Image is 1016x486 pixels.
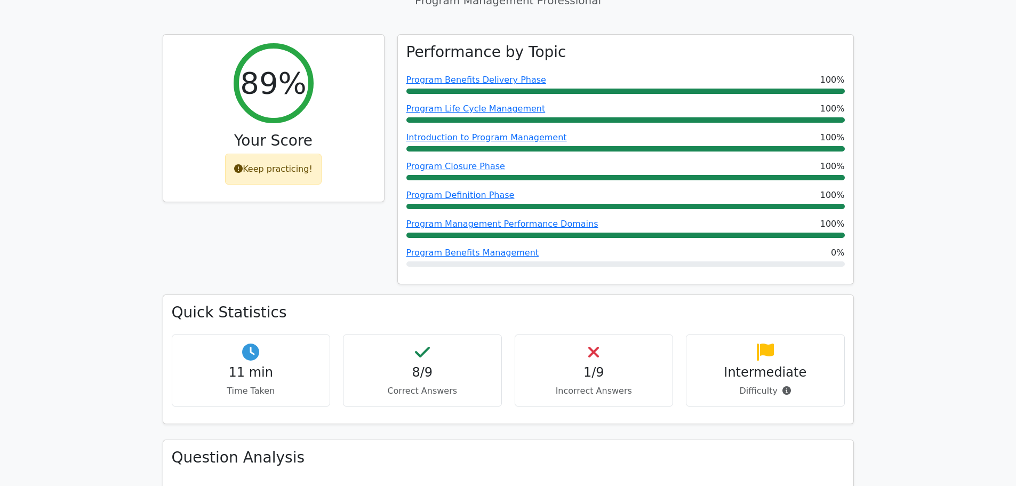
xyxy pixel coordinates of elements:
span: 100% [820,189,845,202]
h4: 8/9 [352,365,493,380]
h4: 11 min [181,365,322,380]
span: 0% [831,246,844,259]
h3: Question Analysis [172,449,845,467]
p: Difficulty [695,385,836,397]
h3: Performance by Topic [406,43,566,61]
p: Incorrect Answers [524,385,665,397]
div: Keep practicing! [225,154,322,185]
a: Introduction to Program Management [406,132,567,142]
span: 100% [820,218,845,230]
span: 100% [820,102,845,115]
p: Time Taken [181,385,322,397]
span: 100% [820,74,845,86]
p: Correct Answers [352,385,493,397]
h3: Quick Statistics [172,304,845,322]
a: Program Management Performance Domains [406,219,598,229]
a: Program Benefits Management [406,248,539,258]
a: Program Definition Phase [406,190,515,200]
span: 100% [820,160,845,173]
h2: 89% [240,65,306,101]
a: Program Benefits Delivery Phase [406,75,546,85]
a: Program Closure Phase [406,161,505,171]
a: Program Life Cycle Management [406,103,546,114]
span: 100% [820,131,845,144]
h4: 1/9 [524,365,665,380]
h3: Your Score [172,132,375,150]
h4: Intermediate [695,365,836,380]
